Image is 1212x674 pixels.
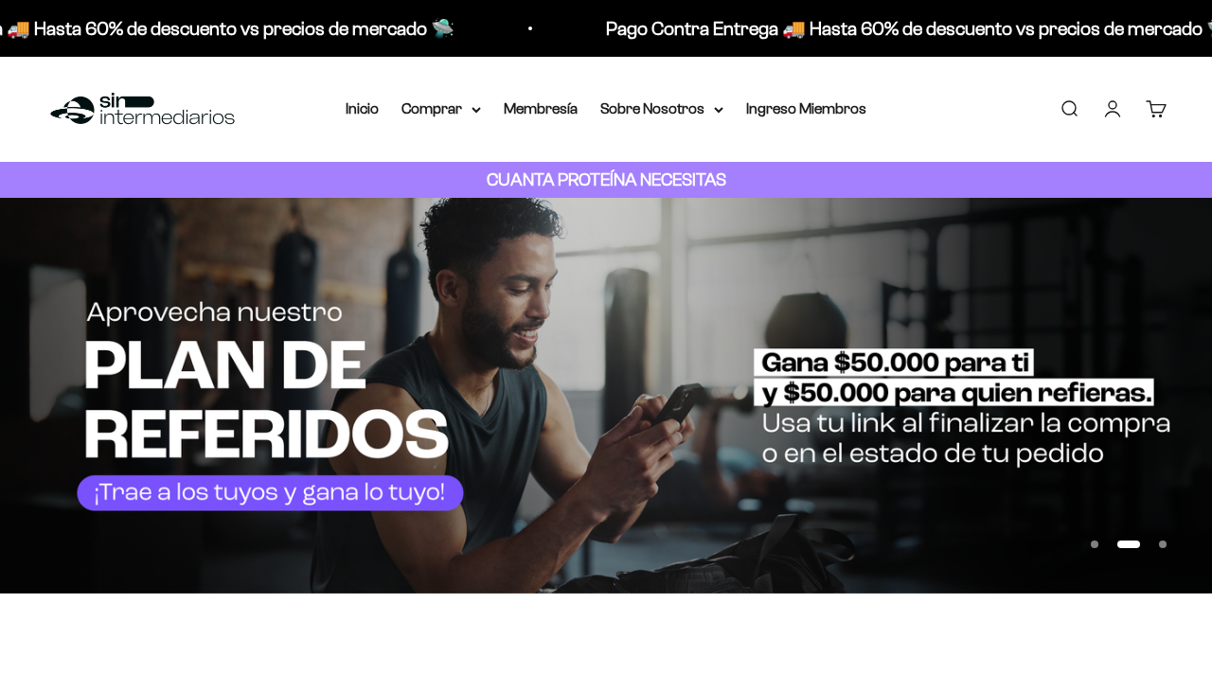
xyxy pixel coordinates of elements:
[401,97,481,121] summary: Comprar
[504,100,578,116] a: Membresía
[746,100,866,116] a: Ingreso Miembros
[600,97,723,121] summary: Sobre Nosotros
[346,100,379,116] a: Inicio
[487,169,726,189] strong: CUANTA PROTEÍNA NECESITAS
